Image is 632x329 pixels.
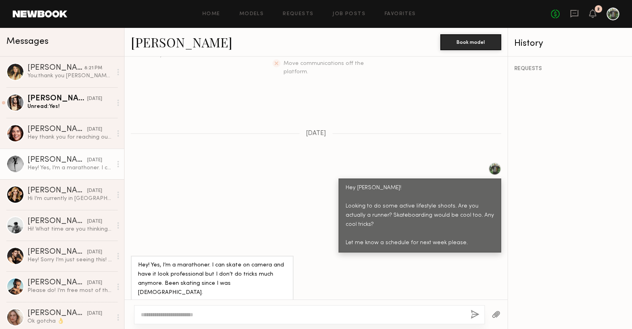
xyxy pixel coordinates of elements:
div: [DATE] [87,95,102,103]
div: [DATE] [87,249,102,256]
button: Book model [440,34,501,50]
a: [PERSON_NAME] [131,33,232,51]
div: [PERSON_NAME] [27,279,87,287]
div: [DATE] [87,218,102,225]
div: Hey! Yes, I’m a marathoner. I can skate on camera and have it look professional but I don’t do tr... [138,261,286,316]
div: [DATE] [87,310,102,317]
div: Hi I’m currently in [GEOGRAPHIC_DATA] until the 25th [27,195,112,202]
a: Requests [283,12,313,17]
div: [PERSON_NAME] [27,156,87,164]
span: Move communications off the platform. [284,61,364,74]
div: [PERSON_NAME] [27,125,87,133]
div: [PERSON_NAME] [27,309,87,317]
a: Job Posts [333,12,366,17]
div: REQUESTS [514,66,626,72]
div: 2 [597,7,600,12]
a: Home [202,12,220,17]
div: History [514,39,626,48]
div: Hey! Yes, I’m a marathoner. I can skate on camera and have it look professional but I don’t do tr... [27,164,112,172]
div: Please do! I’m free most of the week next week [27,287,112,294]
div: [PERSON_NAME] [27,64,84,72]
div: [PERSON_NAME] [27,95,87,103]
div: Unread: Yes! [27,103,112,110]
div: 8:21 PM [84,65,102,72]
div: Hey [PERSON_NAME]! Looking to do some active lifestyle shoots. Are you actually a runner? Skatebo... [346,184,494,248]
div: [PERSON_NAME] [27,187,87,195]
span: [DATE] [306,130,326,137]
div: Hey thank you for reaching out!! Would love to shoot with you for your next upcoming shoot!! [27,133,112,141]
div: [PERSON_NAME] [27,217,87,225]
div: [DATE] [87,157,102,164]
div: Ok gotcha 👌 [27,317,112,325]
a: Favorites [385,12,416,17]
div: Hi! What time are you thinking? And how much would the shoot be? [27,225,112,233]
div: [DATE] [87,279,102,287]
div: [DATE] [87,126,102,133]
span: Messages [6,37,49,46]
div: You: thank you [PERSON_NAME]! you're the best! [27,72,112,80]
a: Models [239,12,264,17]
div: Hey! Sorry I’m just seeing this! Let me know if you’re still interested, and any details you have... [27,256,112,264]
div: [PERSON_NAME] [27,248,87,256]
div: [DATE] [87,187,102,195]
a: Book model [440,38,501,45]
